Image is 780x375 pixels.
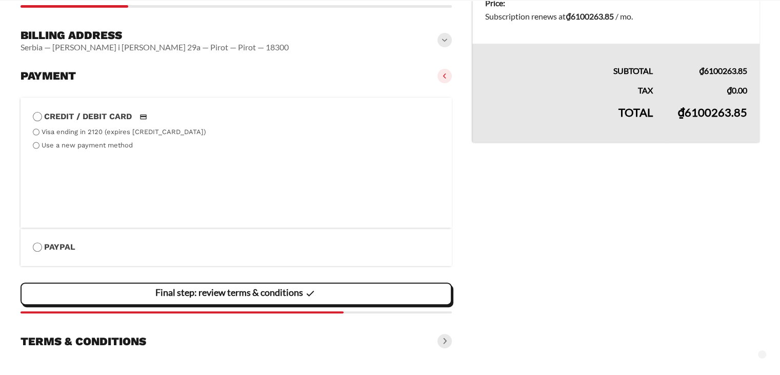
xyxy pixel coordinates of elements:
span: ₫ [677,105,685,119]
input: PayPal [33,242,42,252]
h3: Billing address [21,28,289,43]
bdi: 6100263.85 [699,66,747,76]
bdi: 6100263.85 [677,105,747,119]
th: Tax [472,78,665,97]
h3: Payment [21,69,76,83]
bdi: 6100263.85 [566,11,614,21]
span: ₫ [727,85,732,95]
label: PayPal [33,240,439,254]
label: Credit / Debit Card [33,110,439,123]
span: ₫ [699,66,704,76]
a: Scroll to top [758,350,766,359]
vaadin-button: Final step: review terms & conditions [21,283,452,305]
th: Subtotal [472,44,665,78]
h3: Terms & conditions [21,334,146,349]
iframe: Secure payment input frame [31,152,437,216]
bdi: 0.00 [727,85,747,95]
label: Use a new payment method [42,141,133,149]
img: Credit / Debit Card [134,110,153,123]
span: Subscription renews at . [485,11,633,21]
span: ₫ [566,11,571,21]
input: Credit / Debit CardCredit / Debit Card [33,112,42,121]
th: Total [472,97,665,142]
vaadin-horizontal-layout: Serbia — [PERSON_NAME] i [PERSON_NAME] 29a — Pirot — Pirot — 18300 [21,42,289,52]
span: / mo [615,11,631,21]
label: Visa ending in 2120 (expires [CREDIT_CARD_DATA]) [42,128,206,136]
